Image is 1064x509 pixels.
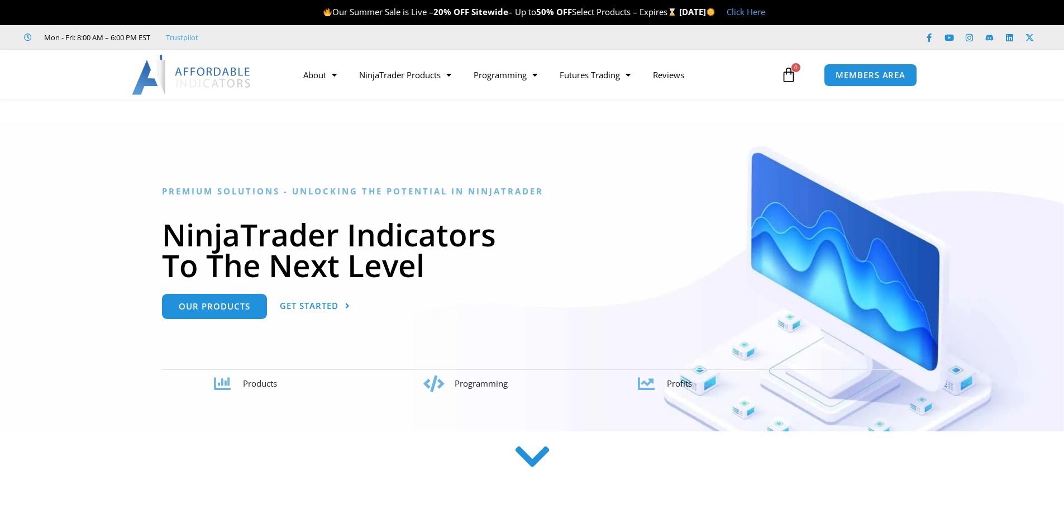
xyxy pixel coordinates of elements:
[348,62,462,88] a: NinjaTrader Products
[179,302,250,311] span: Our Products
[162,219,902,280] h1: NinjaTrader Indicators To The Next Level
[433,6,469,17] strong: 20% OFF
[536,6,572,17] strong: 50% OFF
[41,31,150,44] span: Mon - Fri: 8:00 AM – 6:00 PM EST
[836,71,905,79] span: MEMBERS AREA
[791,63,800,72] span: 0
[162,186,902,197] h6: Premium Solutions - Unlocking the Potential in NinjaTrader
[764,59,813,91] a: 0
[280,294,350,319] a: Get Started
[162,294,267,319] a: Our Products
[323,6,679,17] span: Our Summer Sale is Live – – Up to Select Products – Expires
[455,378,508,389] span: Programming
[642,62,695,88] a: Reviews
[727,6,765,17] a: Click Here
[132,55,252,95] img: LogoAI | Affordable Indicators – NinjaTrader
[166,31,198,44] a: Trustpilot
[667,378,692,389] span: Profits
[243,378,277,389] span: Products
[462,62,548,88] a: Programming
[323,8,332,16] img: 🔥
[679,6,715,17] strong: [DATE]
[471,6,508,17] strong: Sitewide
[548,62,642,88] a: Futures Trading
[280,302,338,310] span: Get Started
[824,64,917,87] a: MEMBERS AREA
[668,8,676,16] img: ⌛
[292,62,778,88] nav: Menu
[707,8,715,16] img: 🌞
[292,62,348,88] a: About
